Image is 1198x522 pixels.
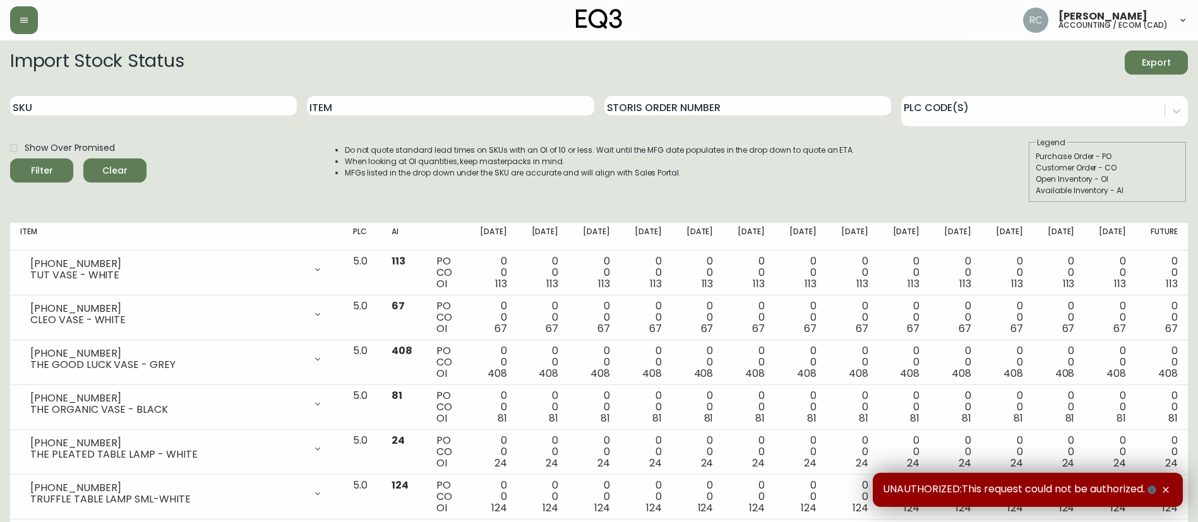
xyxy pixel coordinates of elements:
[837,435,868,469] div: 0 0
[546,456,558,470] span: 24
[1010,456,1023,470] span: 24
[381,223,426,251] th: AI
[853,501,868,515] span: 124
[488,366,507,381] span: 408
[652,411,662,425] span: 81
[804,456,817,470] span: 24
[907,276,919,291] span: 113
[30,449,305,460] div: THE PLEATED TABLE LAMP - WHITE
[436,456,447,470] span: OI
[981,223,1033,251] th: [DATE]
[910,411,919,425] span: 81
[30,437,305,449] div: [PHONE_NUMBER]
[630,435,662,469] div: 0 0
[785,345,817,379] div: 0 0
[527,390,559,424] div: 0 0
[849,366,868,381] span: 408
[745,366,765,381] span: 408
[30,270,305,281] div: TUT VASE - WHITE
[889,480,920,514] div: 0 0
[1010,321,1023,336] span: 67
[343,295,381,340] td: 5.0
[1168,411,1178,425] span: 81
[702,276,714,291] span: 113
[436,345,455,379] div: PO CO
[630,345,662,379] div: 0 0
[20,256,333,283] div: [PHONE_NUMBER]TUT VASE - WHITE
[30,258,305,270] div: [PHONE_NUMBER]
[752,321,765,336] span: 67
[1062,456,1075,470] span: 24
[1043,256,1075,290] div: 0 0
[30,303,305,314] div: [PHONE_NUMBER]
[752,456,765,470] span: 24
[733,435,765,469] div: 0 0
[1165,456,1178,470] span: 24
[940,390,971,424] div: 0 0
[476,480,507,514] div: 0 0
[801,501,817,515] span: 124
[436,256,455,290] div: PO CO
[30,393,305,404] div: [PHONE_NUMBER]
[549,411,558,425] span: 81
[392,478,409,492] span: 124
[345,145,855,156] li: Do not quote standard lead times on SKUs with an OI of 10 or less. Wait until the MFG date popula...
[620,223,672,251] th: [DATE]
[30,314,305,326] div: CLEO VASE - WHITE
[630,480,662,514] div: 0 0
[1094,345,1126,379] div: 0 0
[1125,50,1188,74] button: Export
[598,276,610,291] span: 113
[494,456,507,470] span: 24
[698,501,714,515] span: 124
[889,300,920,335] div: 0 0
[991,480,1023,514] div: 0 0
[30,404,305,415] div: THE ORGANIC VASE - BLACK
[991,390,1023,424] div: 0 0
[650,276,662,291] span: 113
[1094,480,1126,514] div: 0 0
[1043,435,1075,469] div: 0 0
[1136,223,1188,251] th: Future
[962,411,971,425] span: 81
[1036,162,1180,174] div: Customer Order - CO
[546,276,558,291] span: 113
[83,158,147,182] button: Clear
[646,501,662,515] span: 124
[20,435,333,463] div: [PHONE_NUMBER]THE PLEATED TABLE LAMP - WHITE
[930,223,981,251] th: [DATE]
[682,256,714,290] div: 0 0
[517,223,569,251] th: [DATE]
[649,456,662,470] span: 24
[755,411,765,425] span: 81
[436,366,447,381] span: OI
[733,480,765,514] div: 0 0
[1113,321,1126,336] span: 67
[907,321,919,336] span: 67
[1036,174,1180,185] div: Open Inventory - OI
[701,321,714,336] span: 67
[785,256,817,290] div: 0 0
[1007,501,1023,515] span: 124
[476,300,507,335] div: 0 0
[343,340,381,385] td: 5.0
[749,501,765,515] span: 124
[630,300,662,335] div: 0 0
[1146,345,1178,379] div: 0 0
[601,411,610,425] span: 81
[785,390,817,424] div: 0 0
[1036,137,1067,148] legend: Legend
[856,321,868,336] span: 67
[594,501,610,515] span: 124
[1058,11,1147,21] span: [PERSON_NAME]
[93,163,136,179] span: Clear
[527,345,559,379] div: 0 0
[1003,366,1023,381] span: 408
[465,223,517,251] th: [DATE]
[20,390,333,418] div: [PHONE_NUMBER]THE ORGANIC VASE - BLACK
[940,480,971,514] div: 0 0
[578,300,610,335] div: 0 0
[1063,276,1075,291] span: 113
[959,456,971,470] span: 24
[476,256,507,290] div: 0 0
